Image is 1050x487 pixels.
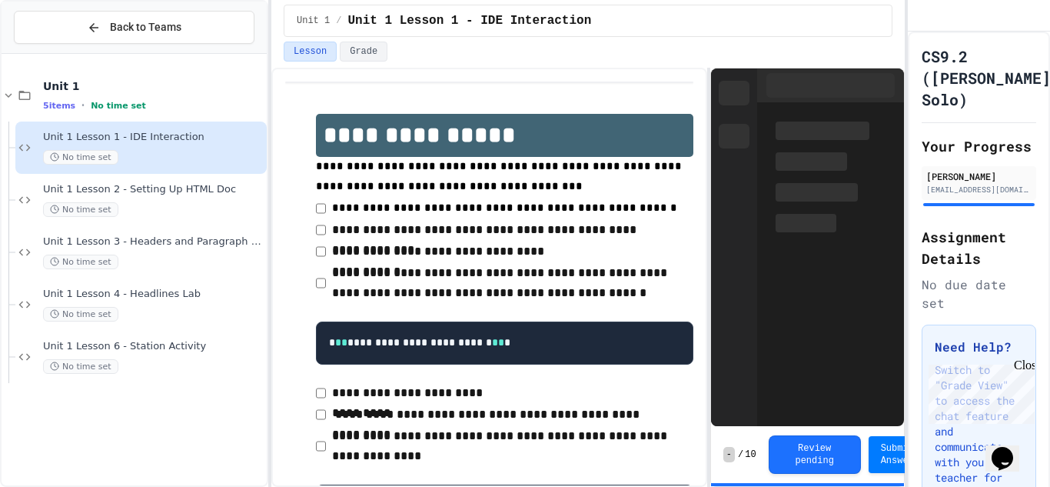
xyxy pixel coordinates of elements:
button: Back to Teams [14,11,254,44]
span: No time set [43,359,118,374]
span: / [336,15,341,27]
button: Review pending [769,435,861,474]
iframe: chat widget [985,425,1035,472]
iframe: chat widget [922,359,1035,424]
span: Unit 1 Lesson 1 - IDE Interaction [43,131,264,144]
span: 5 items [43,101,75,111]
div: [PERSON_NAME] [926,169,1032,183]
div: No due date set [922,275,1036,312]
span: Back to Teams [110,19,181,35]
span: 10 [745,449,756,461]
span: Submit Answer [881,442,914,467]
span: No time set [91,101,146,111]
span: Unit 1 Lesson 6 - Station Activity [43,340,264,353]
div: Chat with us now!Close [6,6,106,98]
button: Lesson [284,42,337,62]
span: Unit 1 [297,15,330,27]
span: / [738,449,743,461]
span: Unit 1 Lesson 3 - Headers and Paragraph tags [43,235,264,249]
span: Unit 1 Lesson 2 - Setting Up HTML Doc [43,183,264,196]
span: - [723,447,735,462]
span: Unit 1 Lesson 1 - IDE Interaction [347,12,591,30]
h2: Assignment Details [922,226,1036,269]
span: Unit 1 [43,79,264,93]
span: No time set [43,202,118,217]
h3: Need Help? [935,338,1023,356]
h2: Your Progress [922,135,1036,157]
span: No time set [43,255,118,269]
span: No time set [43,307,118,322]
span: • [81,99,85,112]
span: Unit 1 Lesson 4 - Headlines Lab [43,288,264,301]
div: [EMAIL_ADDRESS][DOMAIN_NAME] [926,184,1032,195]
span: No time set [43,150,118,165]
button: Submit Answer [869,436,926,473]
button: Grade [340,42,387,62]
